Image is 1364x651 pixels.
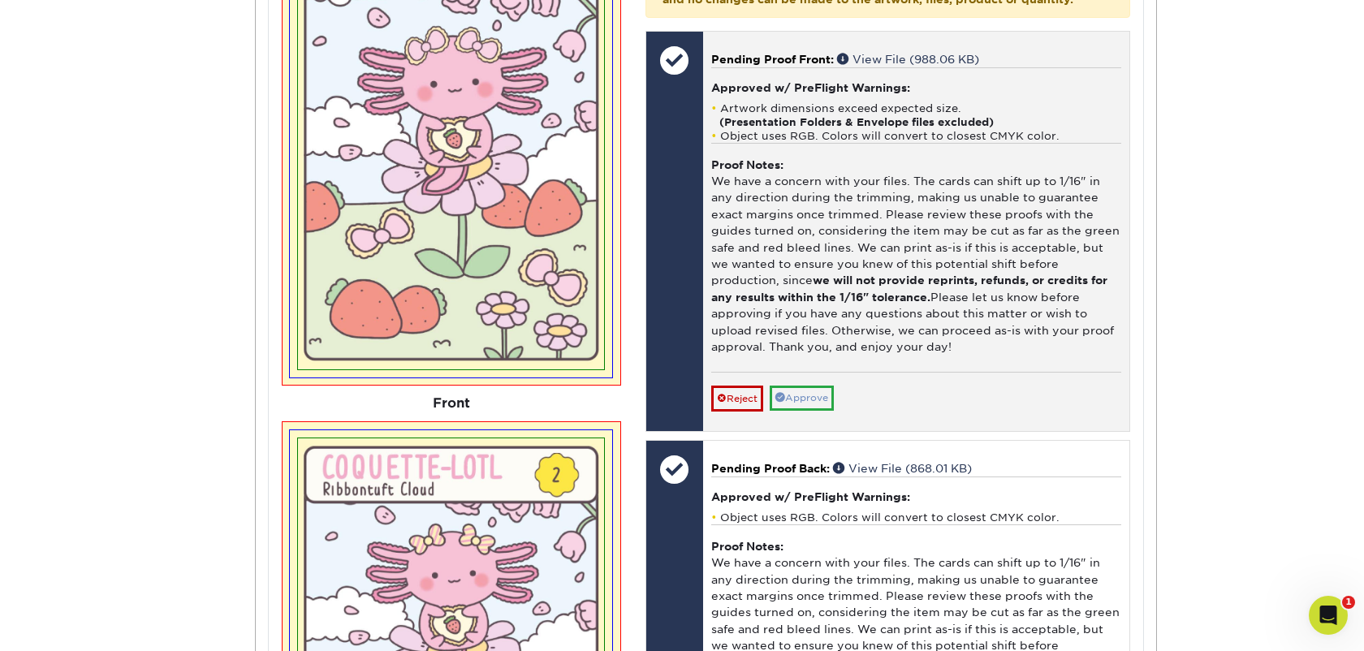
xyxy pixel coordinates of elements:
strong: Proof Notes: [711,158,783,171]
li: Object uses RGB. Colors will convert to closest CMYK color. [711,129,1121,143]
div: Front [282,386,621,421]
a: Reject [711,386,763,412]
span: Pending Proof Front: [711,53,834,66]
h4: Approved w/ PreFlight Warnings: [711,81,1121,94]
strong: (Presentation Folders & Envelope files excluded) [719,116,994,128]
li: Artwork dimensions exceed expected size. [711,101,1121,129]
iframe: Google Customer Reviews [4,601,138,645]
strong: Proof Notes: [711,540,783,553]
a: View File (988.06 KB) [837,53,979,66]
h4: Approved w/ PreFlight Warnings: [711,490,1121,503]
a: View File (868.01 KB) [833,462,972,475]
span: 1 [1342,596,1355,609]
div: We have a concern with your files. The cards can shift up to 1/16" in any direction during the tr... [711,143,1121,372]
li: Object uses RGB. Colors will convert to closest CMYK color. [711,511,1121,524]
a: Approve [770,386,834,411]
b: we will not provide reprints, refunds, or credits for any results within the 1/16" tolerance. [711,274,1107,303]
iframe: Intercom live chat [1309,596,1348,635]
span: Pending Proof Back: [711,462,830,475]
